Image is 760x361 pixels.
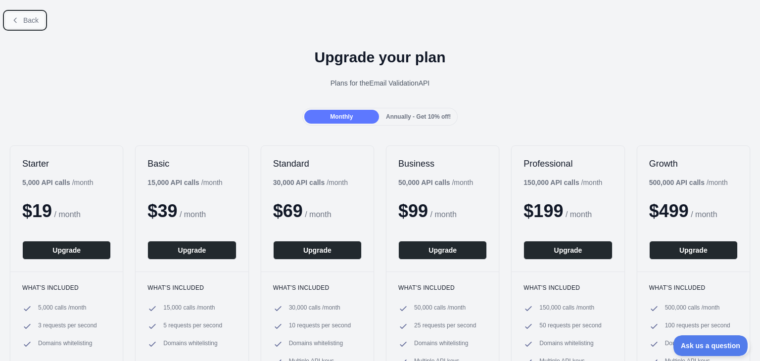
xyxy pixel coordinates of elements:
span: $ 499 [649,201,689,221]
h2: Professional [523,158,612,170]
div: / month [398,178,473,187]
span: $ 69 [273,201,303,221]
h2: Business [398,158,487,170]
span: $ 99 [398,201,428,221]
h2: Growth [649,158,738,170]
b: 150,000 API calls [523,179,579,186]
iframe: Toggle Customer Support [673,335,750,356]
b: 500,000 API calls [649,179,705,186]
b: 30,000 API calls [273,179,325,186]
b: 50,000 API calls [398,179,450,186]
div: / month [273,178,348,187]
h2: Standard [273,158,362,170]
div: / month [523,178,602,187]
span: $ 199 [523,201,563,221]
div: / month [649,178,728,187]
